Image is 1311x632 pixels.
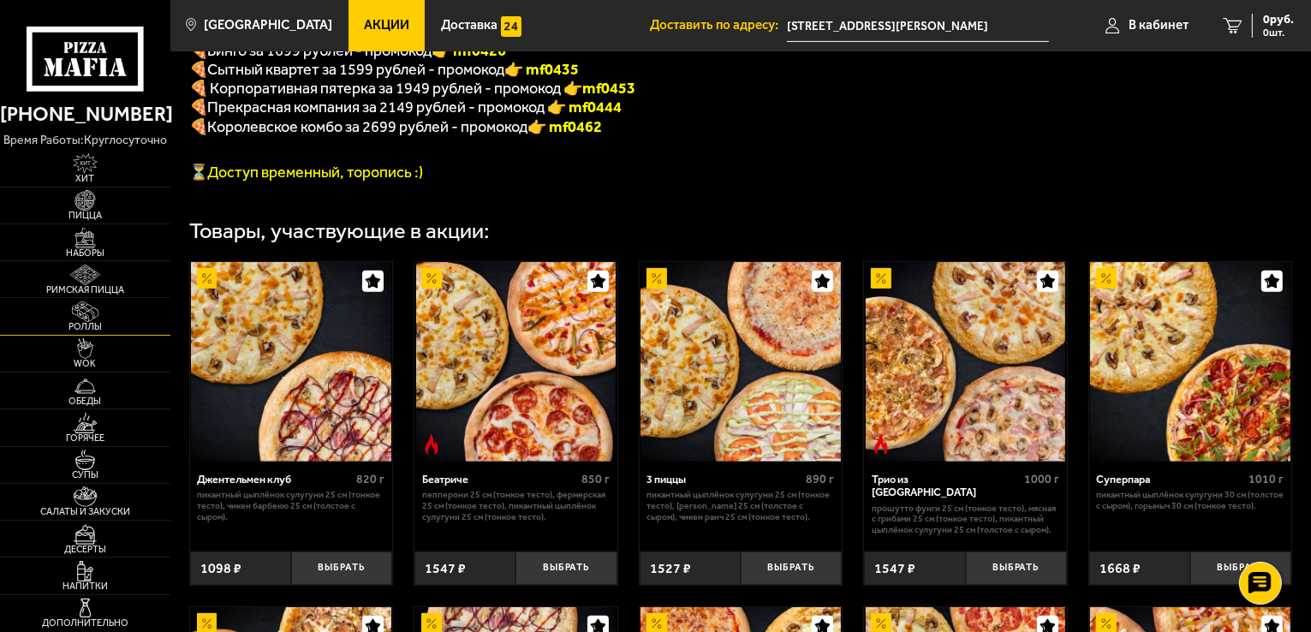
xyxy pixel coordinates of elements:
[1096,490,1284,512] p: Пикантный цыплёнок сулугуни 30 см (толстое с сыром), Горыныч 30 см (тонкое тесто).
[208,60,505,79] span: Сытный квартет за 1599 рублей - промокод
[189,60,208,79] b: 🍕
[208,98,548,116] span: Прекрасная компания за 2149 рублей - промокод
[872,473,1020,499] div: Трио из [GEOGRAPHIC_DATA]
[515,552,617,585] button: Выбрать
[741,552,842,585] button: Выбрать
[641,262,841,462] img: 3 пиццы
[204,19,332,32] span: [GEOGRAPHIC_DATA]
[421,434,442,455] img: Острое блюдо
[583,79,636,98] b: mf0453
[1263,14,1294,26] span: 0 руб.
[356,472,384,486] span: 820 г
[787,10,1049,42] input: Ваш адрес доставки
[787,10,1049,42] span: улица Ярослава Гашека, 4к1
[364,19,409,32] span: Акции
[1190,552,1291,585] button: Выбрать
[414,262,617,462] a: АкционныйОстрое блюдоБеатриче
[191,262,391,462] img: Джентельмен клуб
[647,473,801,486] div: 3 пиццы
[872,504,1059,536] p: Прошутто Фунги 25 см (тонкое тесто), Мясная с грибами 25 см (тонкое тесто), Пикантный цыплёнок су...
[647,268,667,289] img: Акционный
[189,98,208,116] font: 🍕
[807,472,835,486] span: 890 г
[200,560,241,576] span: 1098 ₽
[866,262,1066,462] img: Трио из Рио
[208,117,528,136] span: Королевское комбо за 2699 рублей - промокод
[650,19,787,32] span: Доставить по адресу:
[548,98,623,116] font: 👉 mf0444
[871,434,891,455] img: Острое блюдо
[197,473,352,486] div: Джентельмен клуб
[1263,27,1294,38] span: 0 шт.
[1090,262,1290,462] img: Суперпара
[871,268,891,289] img: Акционный
[1089,262,1292,462] a: АкционныйСуперпара
[291,552,392,585] button: Выбрать
[189,79,636,98] span: 🍕 Корпоративная пятерка за 1949 рублей - промокод 👉
[1129,19,1189,32] span: В кабинет
[190,262,393,462] a: АкционныйДжентельмен клуб
[189,220,491,242] div: Товары, участвующие в акции:
[425,560,466,576] span: 1547 ₽
[650,560,691,576] span: 1527 ₽
[422,473,577,486] div: Беатриче
[1096,268,1117,289] img: Акционный
[189,117,208,136] font: 🍕
[1099,560,1141,576] span: 1668 ₽
[421,268,442,289] img: Акционный
[966,552,1067,585] button: Выбрать
[441,19,498,32] span: Доставка
[197,268,218,289] img: Акционный
[422,490,610,522] p: Пепперони 25 см (тонкое тесто), Фермерская 25 см (тонкое тесто), Пикантный цыплёнок сулугуни 25 с...
[864,262,1067,462] a: АкционныйОстрое блюдоТрио из Рио
[528,117,603,136] font: 👉 mf0462
[189,163,424,182] span: ⏳Доступ временный, торопись :)
[647,490,834,522] p: Пикантный цыплёнок сулугуни 25 см (тонкое тесто), [PERSON_NAME] 25 см (толстое с сыром), Чикен Ра...
[581,472,610,486] span: 850 г
[505,60,580,79] b: 👉 mf0435
[640,262,843,462] a: Акционный3 пиццы
[1249,472,1284,486] span: 1010 г
[197,490,384,522] p: Пикантный цыплёнок сулугуни 25 см (тонкое тесто), Чикен Барбекю 25 см (толстое с сыром).
[1096,473,1244,486] div: Суперпара
[1024,472,1059,486] span: 1000 г
[416,262,617,462] img: Беатриче
[501,16,521,37] img: 15daf4d41897b9f0e9f617042186c801.svg
[874,560,915,576] span: 1547 ₽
